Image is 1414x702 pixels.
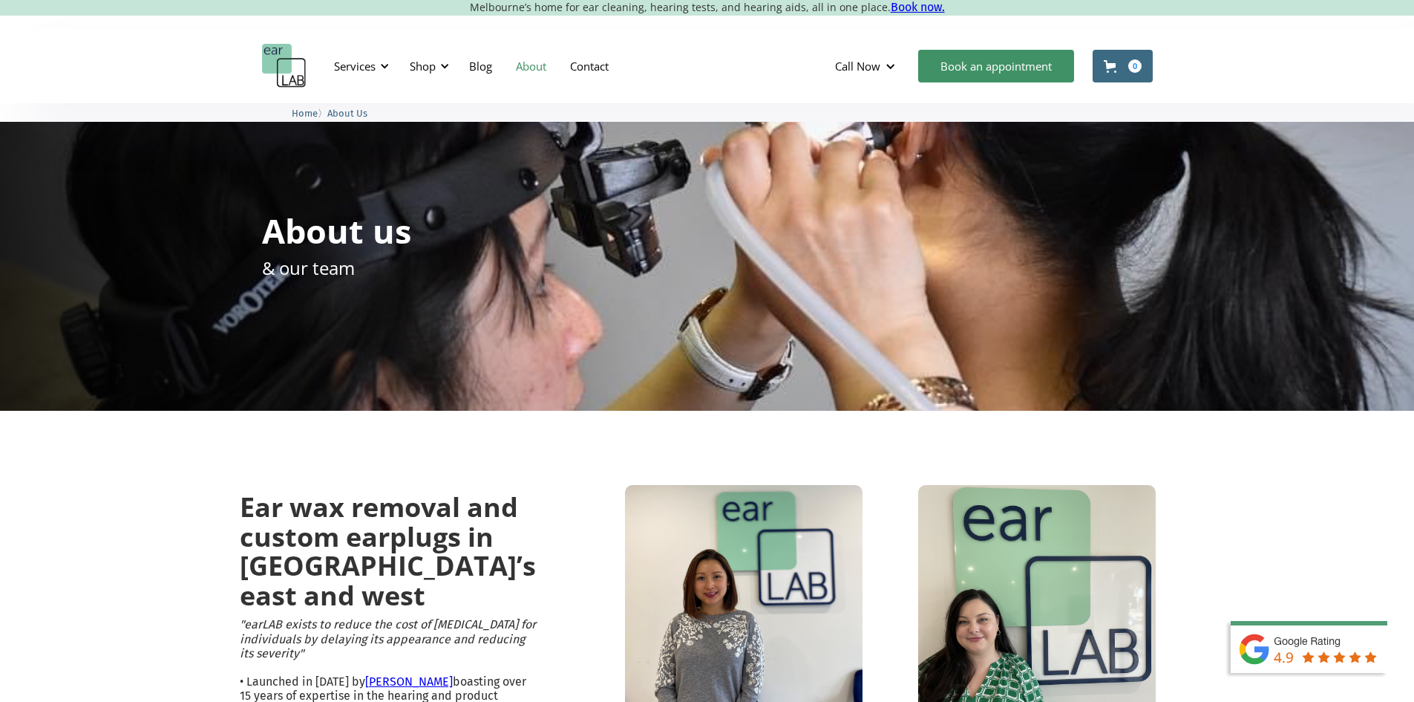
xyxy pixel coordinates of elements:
a: home [262,44,307,88]
a: About Us [327,105,367,120]
div: Shop [410,59,436,74]
li: 〉 [292,105,327,121]
div: Services [325,44,393,88]
h2: Ear wax removal and custom earplugs in [GEOGRAPHIC_DATA]’s east and west [240,493,536,610]
h1: About us [262,214,411,247]
div: Shop [401,44,454,88]
p: & our team [262,255,355,281]
a: [PERSON_NAME] [365,675,453,689]
a: Blog [457,45,504,88]
span: About Us [327,108,367,119]
div: Services [334,59,376,74]
a: Home [292,105,318,120]
a: Open cart [1093,50,1153,82]
div: Call Now [835,59,880,74]
a: About [504,45,558,88]
a: Book an appointment [918,50,1074,82]
a: Contact [558,45,621,88]
span: Home [292,108,318,119]
div: Call Now [823,44,911,88]
em: "earLAB exists to reduce the cost of [MEDICAL_DATA] for individuals by delaying its appearance an... [240,617,536,660]
div: 0 [1128,59,1142,73]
